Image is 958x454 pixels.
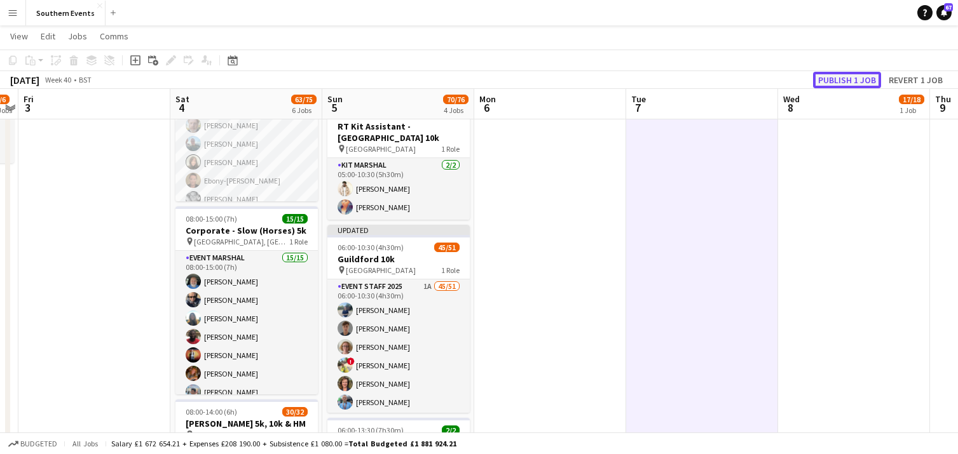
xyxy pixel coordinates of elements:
div: [DATE] [10,74,39,86]
span: Sun [327,93,343,105]
span: 30/32 [282,407,308,417]
span: 8 [781,100,800,115]
span: [GEOGRAPHIC_DATA], [GEOGRAPHIC_DATA] [194,237,289,246]
app-card-role: Kit Marshal2/205:00-10:30 (5h30m)[PERSON_NAME][PERSON_NAME] [327,158,470,220]
span: Fri [24,93,34,105]
div: Salary £1 672 654.21 + Expenses £208 190.00 + Subsistence £1 080.00 = [111,439,456,448]
span: Total Budgeted £1 881 924.21 [348,439,456,448]
span: 3 [22,100,34,115]
span: 5 [325,100,343,115]
app-job-card: 08:00-15:00 (7h)15/15Corporate - Slow (Horses) 5k [GEOGRAPHIC_DATA], [GEOGRAPHIC_DATA]1 RoleEvent... [175,206,318,394]
div: 1 Job [900,105,924,115]
span: 1 Role [289,237,308,246]
app-job-card: 05:00-10:30 (5h30m)2/2RT Kit Assistant - [GEOGRAPHIC_DATA] 10k [GEOGRAPHIC_DATA]1 RoleKit Marshal... [327,102,470,220]
span: 4 [174,100,189,115]
span: View [10,30,28,42]
span: 7 [629,100,646,115]
a: Edit [36,28,60,44]
span: ! [347,357,355,365]
span: Wed [783,93,800,105]
div: Updated [327,225,470,235]
span: 08:00-14:00 (6h) [186,407,237,417]
span: 1 Role [441,265,460,275]
span: Comms [100,30,128,42]
button: Publish 1 job [813,72,881,88]
span: Thu [935,93,951,105]
a: View [5,28,33,44]
span: 06:00-10:30 (4h30m) [338,243,404,252]
h3: [PERSON_NAME] 5k, 10k & HM [175,418,318,429]
span: 70/76 [443,95,469,104]
span: All jobs [70,439,100,448]
a: Comms [95,28,133,44]
span: 2/2 [442,425,460,435]
span: 08:00-15:00 (7h) [186,214,237,224]
span: 45/51 [434,243,460,252]
button: Revert 1 job [884,72,948,88]
span: 06:00-13:30 (7h30m) [338,425,404,435]
span: 1 Role [441,144,460,154]
span: Mon [479,93,496,105]
div: 4 Jobs [444,105,468,115]
h3: RT Kit Assistant - [GEOGRAPHIC_DATA] 10k [327,121,470,144]
button: Budgeted [6,437,59,451]
span: 6 [477,100,496,115]
span: Budgeted [20,439,57,448]
span: [GEOGRAPHIC_DATA] [346,144,416,154]
span: 63/75 [291,95,317,104]
span: 67 [944,3,953,11]
div: 6 Jobs [292,105,316,115]
span: 1 Role [289,430,308,439]
a: 67 [936,5,952,20]
a: Jobs [63,28,92,44]
span: Jobs [68,30,87,42]
span: Week 40 [42,75,74,84]
app-job-card: Updated06:00-10:30 (4h30m)45/51Guildford 10k [GEOGRAPHIC_DATA]1 RoleEvent Staff 20251A45/5106:00-... [327,225,470,413]
h3: Guildford 10k [327,253,470,265]
span: Edit [41,30,55,42]
button: Southern Events [26,1,106,25]
span: 9 [933,100,951,115]
span: 15/15 [282,214,308,224]
h3: Corporate - Slow (Horses) 5k [175,225,318,236]
span: [PERSON_NAME] 5k, 10k & HM [194,430,289,439]
div: BST [79,75,92,84]
span: [GEOGRAPHIC_DATA] [346,265,416,275]
span: 17/18 [899,95,924,104]
span: Tue [631,93,646,105]
span: Sat [175,93,189,105]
